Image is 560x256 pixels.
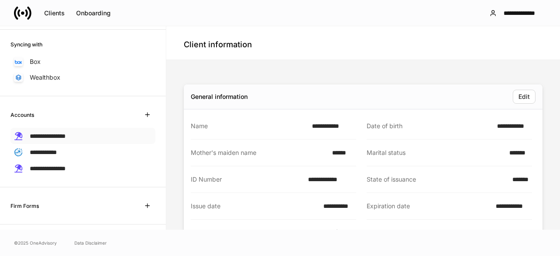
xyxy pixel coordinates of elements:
div: Onboarding [76,10,111,16]
h6: Firm Forms [10,202,39,210]
h6: Syncing with [10,40,42,49]
a: Box [10,54,155,70]
div: Name [191,122,307,130]
div: Number of dependents [367,228,523,237]
p: Wealthbox [30,73,60,82]
button: Onboarding [70,6,116,20]
div: Edit [518,94,530,100]
div: Expiration date [367,202,490,210]
div: Issue date [191,202,318,210]
div: Marital status [367,148,504,157]
div: Date of birth [367,122,492,130]
div: State of issuance [367,175,507,184]
span: © 2025 OneAdvisory [14,239,57,246]
div: Social security number [191,228,302,237]
h6: Accounts [10,111,34,119]
button: Edit [513,90,535,104]
div: Mother's maiden name [191,148,327,157]
div: Clients [44,10,65,16]
img: oYqM9ojoZLfzCHUefNbBcWHcyDPbQKagtYciMC8pFl3iZXy3dU33Uwy+706y+0q2uJ1ghNQf2OIHrSh50tUd9HaB5oMc62p0G... [15,60,22,64]
h4: Client information [184,39,252,50]
button: Clients [38,6,70,20]
div: General information [191,92,248,101]
p: Box [30,57,41,66]
div: ID Number [191,175,303,184]
a: Wealthbox [10,70,155,85]
a: Data Disclaimer [74,239,107,246]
